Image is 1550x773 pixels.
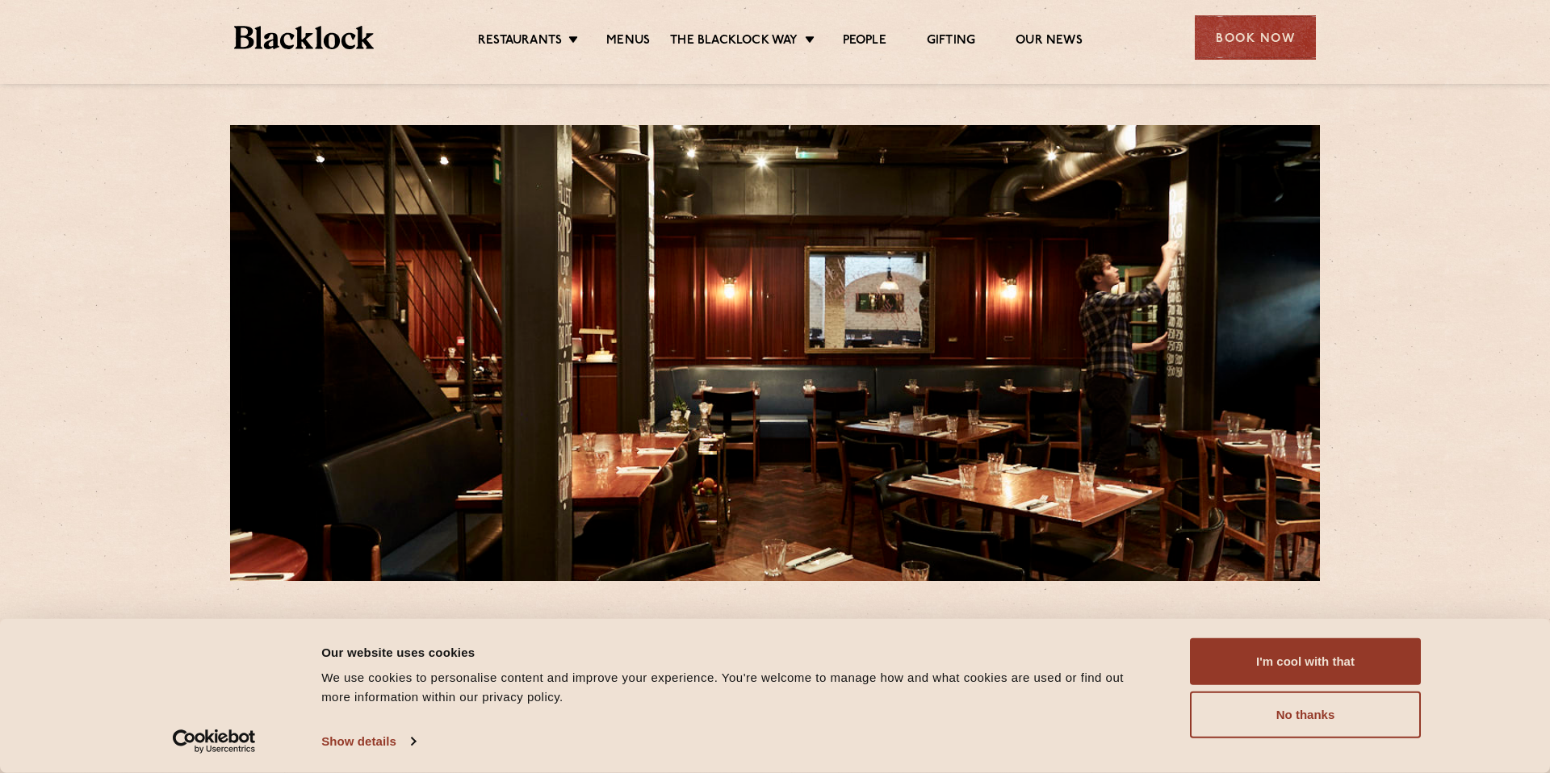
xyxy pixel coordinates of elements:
[606,33,650,51] a: Menus
[1195,15,1316,60] div: Book Now
[144,729,285,754] a: Usercentrics Cookiebot - opens in a new window
[1190,638,1421,685] button: I'm cool with that
[321,668,1154,707] div: We use cookies to personalise content and improve your experience. You're welcome to manage how a...
[321,642,1154,662] div: Our website uses cookies
[670,33,798,51] a: The Blacklock Way
[1190,692,1421,738] button: No thanks
[843,33,886,51] a: People
[1016,33,1083,51] a: Our News
[234,26,374,49] img: BL_Textured_Logo-footer-cropped.svg
[478,33,562,51] a: Restaurants
[321,729,415,754] a: Show details
[927,33,975,51] a: Gifting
